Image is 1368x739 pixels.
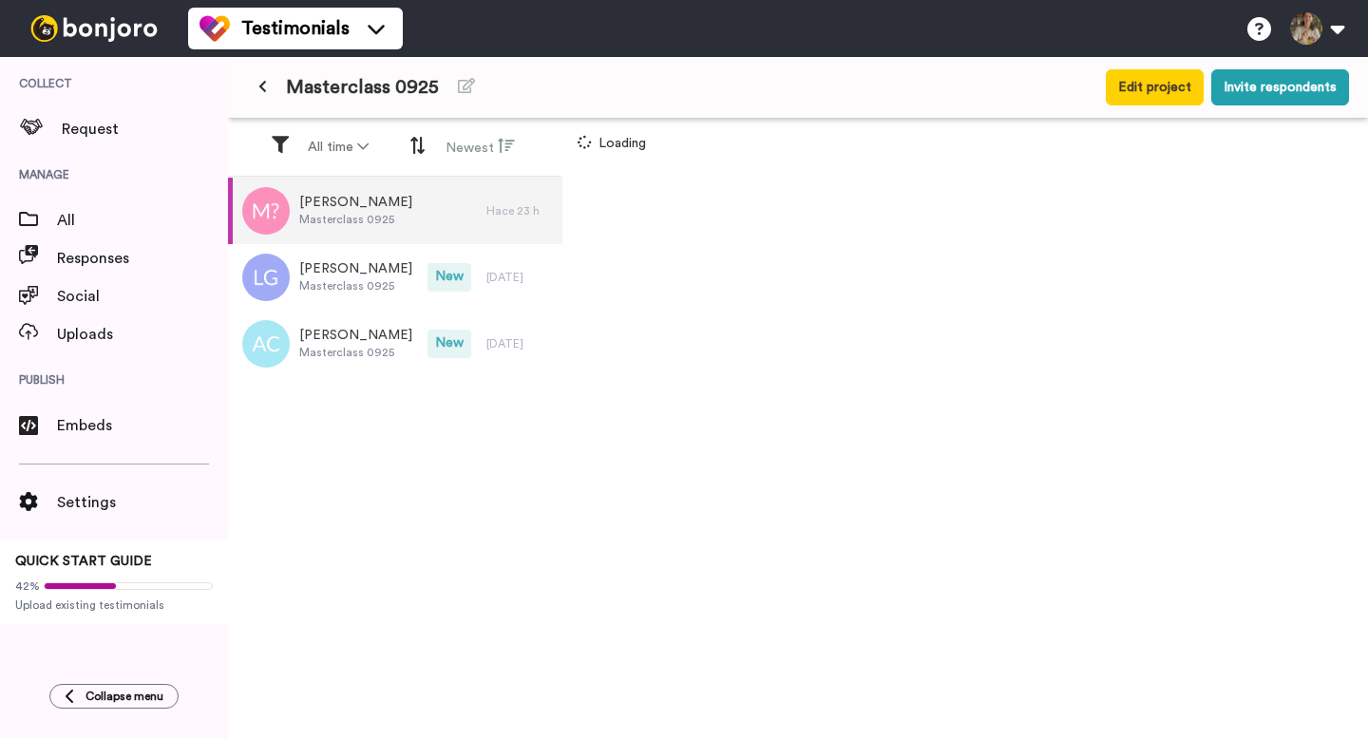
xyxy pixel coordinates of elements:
[242,320,290,368] img: ac.png
[228,178,562,244] a: [PERSON_NAME]Masterclass 0925Hace 23 h
[299,278,412,294] span: Masterclass 0925
[1106,69,1204,105] button: Edit project
[299,345,412,360] span: Masterclass 0925
[242,187,290,235] img: avatar
[299,259,412,278] span: [PERSON_NAME]
[23,15,165,42] img: bj-logo-header-white.svg
[296,130,380,164] button: All time
[57,491,228,514] span: Settings
[85,689,163,704] span: Collapse menu
[57,209,228,232] span: All
[57,285,228,308] span: Social
[486,203,553,218] div: Hace 23 h
[427,263,471,292] span: New
[57,247,228,270] span: Responses
[486,336,553,351] div: [DATE]
[241,15,350,42] span: Testimonials
[434,129,526,165] button: Newest
[15,555,152,568] span: QUICK START GUIDE
[299,193,412,212] span: [PERSON_NAME]
[62,118,228,141] span: Request
[427,330,471,358] span: New
[228,244,562,311] a: [PERSON_NAME]Masterclass 0925New[DATE]
[242,254,290,301] img: lg.png
[199,13,230,44] img: tm-color.svg
[15,578,40,594] span: 42%
[1211,69,1349,105] button: Invite respondents
[486,270,553,285] div: [DATE]
[299,326,412,345] span: [PERSON_NAME]
[57,414,228,437] span: Embeds
[286,74,439,101] span: Masterclass 0925
[49,684,179,709] button: Collapse menu
[228,311,562,377] a: [PERSON_NAME]Masterclass 0925New[DATE]
[57,323,228,346] span: Uploads
[15,597,213,613] span: Upload existing testimonials
[299,212,412,227] span: Masterclass 0925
